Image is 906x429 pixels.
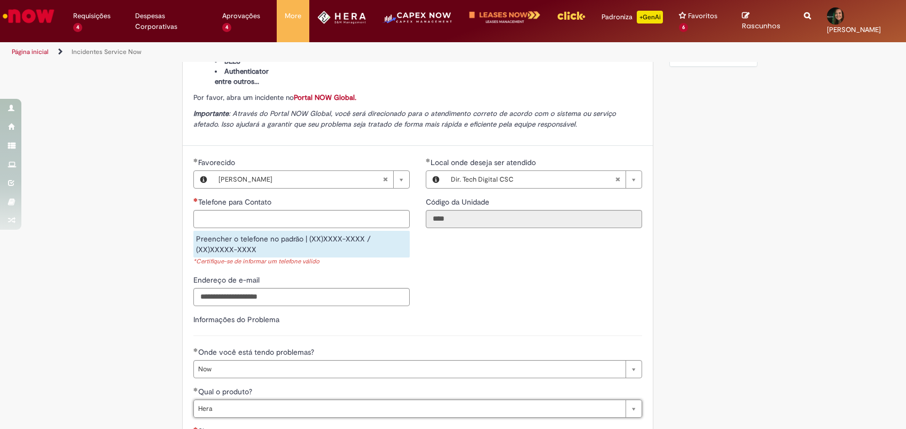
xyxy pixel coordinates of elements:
[135,11,206,32] span: Despesas Corporativas
[382,11,453,32] img: CapexLogo5.png
[198,387,254,396] span: Qual o produto?
[294,93,356,102] a: Portal NOW Global.
[426,171,446,188] button: Local onde deseja ser atendido, Visualizar este registro Dir. Tech Digital CSC
[72,48,142,56] a: Incidentes Service Now
[688,11,717,21] span: Favoritos
[742,11,788,31] a: Rascunhos
[1,5,56,27] img: ServiceNow
[193,109,229,118] strong: Importante
[193,275,262,285] span: Endereço de e-mail
[426,197,491,207] label: Somente leitura - Código da Unidade
[193,231,410,258] div: Preencher o telefone no padrão | (XX)XXXX-XXXX / (XX)XXXXX-XXXX
[377,171,393,188] abbr: Limpar campo Favorecido
[215,77,259,86] span: entre outros...
[827,25,881,34] span: [PERSON_NAME]
[73,23,82,32] span: 4
[222,23,231,32] span: 4
[426,158,431,162] span: Obrigatório Preenchido
[317,11,366,24] img: HeraLogo.png
[469,11,541,24] img: logo-leases-transp-branco.png
[193,348,198,352] span: Obrigatório Preenchido
[193,158,198,162] span: Obrigatório Preenchido
[193,109,616,129] span: : Através do Portal NOW Global, você será direcionado para o atendimento correto de acordo com o ...
[426,210,642,228] input: Código da Unidade
[222,11,260,21] span: Aprovações
[8,42,596,62] ul: Trilhas de página
[610,171,626,188] abbr: Limpar campo Local onde deseja ser atendido
[557,7,585,24] img: click_logo_yellow_360x200.png
[285,11,301,21] span: More
[431,158,538,167] span: Necessários - Local onde deseja ser atendido
[193,288,410,306] input: Endereço de e-mail
[193,258,410,267] div: *Certifique-se de informar um telefone válido
[602,11,663,24] div: Padroniza
[193,387,198,392] span: Obrigatório Preenchido
[198,400,620,417] span: Hera
[193,198,198,202] span: Necessários
[224,67,269,76] span: Authenticator
[194,171,213,188] button: Favorecido, Visualizar este registro Caroline Gumieri Torres
[446,171,642,188] a: Dir. Tech Digital CSCLimpar campo Local onde deseja ser atendido
[679,23,688,32] span: 6
[742,21,780,31] span: Rascunhos
[198,158,237,167] span: Favorecido, Caroline Gumieri Torres
[198,197,274,207] span: Telefone para Contato
[193,210,410,228] input: Telefone para Contato
[193,315,279,324] label: Informações do Problema
[198,347,316,357] span: Onde você está tendo problemas?
[193,93,356,102] span: Por favor, abra um incidente no
[73,11,111,21] span: Requisições
[198,361,620,378] span: Now
[637,11,663,24] p: +GenAi
[218,171,382,188] span: [PERSON_NAME]
[451,171,615,188] span: Dir. Tech Digital CSC
[224,57,240,66] span: BEES
[12,48,49,56] a: Página inicial
[213,171,409,188] a: [PERSON_NAME]Limpar campo Favorecido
